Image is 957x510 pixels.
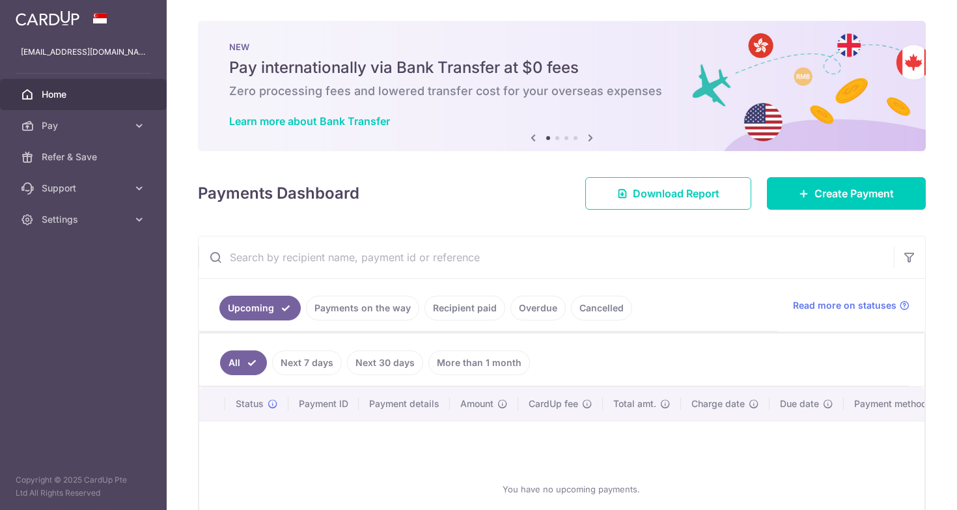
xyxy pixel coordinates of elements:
p: NEW [229,42,895,52]
span: Pay [42,119,128,132]
span: Create Payment [814,186,894,201]
span: Read more on statuses [793,299,896,312]
span: Charge date [691,397,745,410]
span: Refer & Save [42,150,128,163]
a: Next 30 days [347,350,423,375]
span: Settings [42,213,128,226]
th: Payment method [844,387,943,421]
h5: Pay internationally via Bank Transfer at $0 fees [229,57,895,78]
span: Support [42,182,128,195]
img: Bank transfer banner [198,21,926,151]
p: [EMAIL_ADDRESS][DOMAIN_NAME] [21,46,146,59]
h6: Zero processing fees and lowered transfer cost for your overseas expenses [229,83,895,99]
a: Read more on statuses [793,299,909,312]
a: Recipient paid [424,296,505,320]
span: Total amt. [613,397,656,410]
span: Download Report [633,186,719,201]
h4: Payments Dashboard [198,182,359,205]
a: Next 7 days [272,350,342,375]
a: Cancelled [571,296,632,320]
img: CardUp [16,10,79,26]
a: Create Payment [767,177,926,210]
span: Status [236,397,264,410]
span: CardUp fee [529,397,578,410]
span: Due date [780,397,819,410]
a: More than 1 month [428,350,530,375]
a: Payments on the way [306,296,419,320]
a: Upcoming [219,296,301,320]
a: Download Report [585,177,751,210]
th: Payment details [359,387,450,421]
a: Overdue [510,296,566,320]
a: Learn more about Bank Transfer [229,115,390,128]
span: Home [42,88,128,101]
span: Amount [460,397,493,410]
th: Payment ID [288,387,359,421]
input: Search by recipient name, payment id or reference [199,236,894,278]
a: All [220,350,267,375]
